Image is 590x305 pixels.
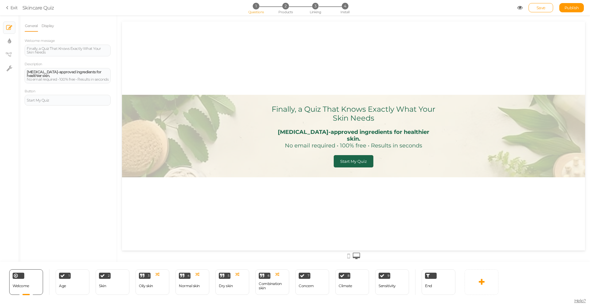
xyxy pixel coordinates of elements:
[529,3,553,12] div: Save
[27,78,108,81] div: No email required • 100% free • Results in seconds
[271,3,300,9] li: 2 Products
[27,70,101,78] strong: [MEDICAL_DATA]-approved ingredients for healthier skin.
[379,284,396,288] div: Sensitivity
[218,137,245,142] div: Start My Quiz
[25,39,55,43] label: Welcome message
[242,3,270,9] li: 1 Questions
[9,269,43,295] div: Welcome
[219,284,233,288] div: Dry skin
[255,269,289,295] div: 6 Combination skin
[282,3,289,9] span: 2
[574,298,586,303] span: Help?
[59,284,66,288] div: Age
[22,4,54,11] div: Skincare Quiz
[340,10,349,14] span: Install
[69,274,70,277] span: 1
[99,284,106,288] div: Skin
[342,3,348,9] span: 4
[308,274,309,277] span: 7
[13,283,29,288] span: Welcome
[108,274,110,277] span: 2
[25,89,35,94] label: Button
[187,274,190,277] span: 4
[375,269,409,295] div: 9 Sensitivity
[96,269,129,295] div: 2 Skin
[348,274,349,277] span: 8
[301,3,330,9] li: 3 Linking
[537,5,545,10] span: Save
[278,10,293,14] span: Products
[259,282,286,290] div: Combination skin
[335,269,369,295] div: 8 Climate
[56,269,89,295] div: 1 Age
[339,284,352,288] div: Climate
[295,269,329,295] div: 7 Concern
[253,3,259,9] span: 1
[312,3,319,9] span: 3
[136,269,169,295] div: 3 Oily skin
[268,274,269,277] span: 6
[148,274,150,277] span: 3
[149,121,314,127] div: No email required • 100% free • Results in seconds
[156,107,307,121] strong: [MEDICAL_DATA]-approved ingredients for healthier skin.
[25,20,38,32] a: General
[139,284,153,288] div: Oily skin
[149,83,314,101] div: Finally, a Quiz That Knows Exactly What Your Skin Needs
[215,269,249,295] div: 5 Dry skin
[331,3,359,9] li: 4 Install
[27,47,108,54] div: Finally, a Quiz That Knows Exactly What Your Skin Needs
[179,284,200,288] div: Normal skin
[564,5,579,10] span: Publish
[387,274,389,277] span: 9
[299,284,314,288] div: Concern
[248,10,264,14] span: Questions
[25,62,42,66] label: Description
[41,20,54,32] a: Display
[310,10,321,14] span: Linking
[6,5,18,11] a: Exit
[175,269,209,295] div: 4 Normal skin
[228,274,230,277] span: 5
[422,269,455,295] div: End
[27,98,108,102] div: Start My Quiz
[425,283,432,288] span: End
